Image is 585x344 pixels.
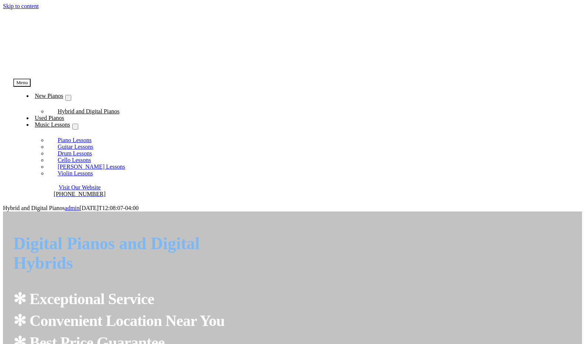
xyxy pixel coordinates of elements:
span: Hybrid and Digital Pianos [3,205,65,211]
span: [DATE]T12:08:07-04:00 [80,205,139,211]
span: Menu [16,80,28,85]
span: Violin Lessons [58,170,93,176]
a: Visit Our Website [59,184,101,190]
span: Guitar Lessons [58,144,93,150]
span: New Pianos [35,93,63,99]
button: Open submenu of New Pianos [65,95,71,101]
a: taylors-music-store-west-chester [13,65,124,71]
nav: Menu [13,79,247,177]
a: Hybrid and Digital Pianos [47,103,130,120]
button: Open submenu of Music Lessons [72,124,78,130]
a: New Pianos [32,90,65,102]
a: Used Pianos [32,113,66,124]
a: Music Lessons [32,119,72,131]
h1: Digital Pianos and Digital Hybrids [13,234,257,273]
span: Music Lessons [35,121,70,128]
span: [PERSON_NAME] Lessons [58,164,125,170]
a: Violin Lessons [47,165,103,182]
a: admin [65,205,80,211]
span: Hybrid and Digital Pianos [58,108,120,114]
span: Piano Lessons [58,137,92,143]
a: Piano Lessons [47,132,102,148]
span: Cello Lessons [58,157,91,163]
span: Drum Lessons [58,150,92,156]
strong: ✻ Exceptional Service ✻ Convenient Location Near You [13,290,224,329]
a: Drum Lessons [47,145,102,162]
span: Used Pianos [35,115,64,121]
button: Menu [13,79,31,87]
a: [PERSON_NAME] Lessons [47,158,135,175]
a: Skip to content [3,3,39,9]
a: [PHONE_NUMBER] [54,191,106,197]
a: Cello Lessons [47,152,101,168]
a: Guitar Lessons [47,138,103,155]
